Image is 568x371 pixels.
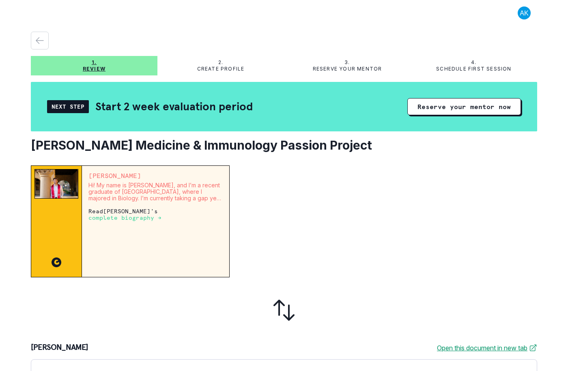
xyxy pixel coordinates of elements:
p: complete biography → [88,214,161,221]
div: Next Step [47,100,89,113]
button: profile picture [511,6,537,19]
p: [PERSON_NAME] [31,343,88,353]
p: 4. [471,59,476,66]
h2: [PERSON_NAME] Medicine & Immunology Passion Project [31,138,537,152]
p: 1. [92,59,97,66]
a: complete biography → [88,214,161,221]
p: Review [83,66,105,72]
p: [PERSON_NAME] [88,172,223,179]
h2: Start 2 week evaluation period [95,99,253,114]
button: Reserve your mentor now [407,98,521,115]
p: Reserve your mentor [313,66,382,72]
img: CC image [52,257,61,267]
p: 3. [344,59,350,66]
p: 2. [218,59,223,66]
img: Mentor Image [34,169,78,199]
p: Hi! My name is [PERSON_NAME], and I’m a recent graduate of [GEOGRAPHIC_DATA], where I majored in ... [88,182,223,202]
p: Create profile [197,66,245,72]
p: Read [PERSON_NAME] 's [88,208,223,221]
a: Open this document in new tab [437,343,537,353]
p: Schedule first session [436,66,511,72]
